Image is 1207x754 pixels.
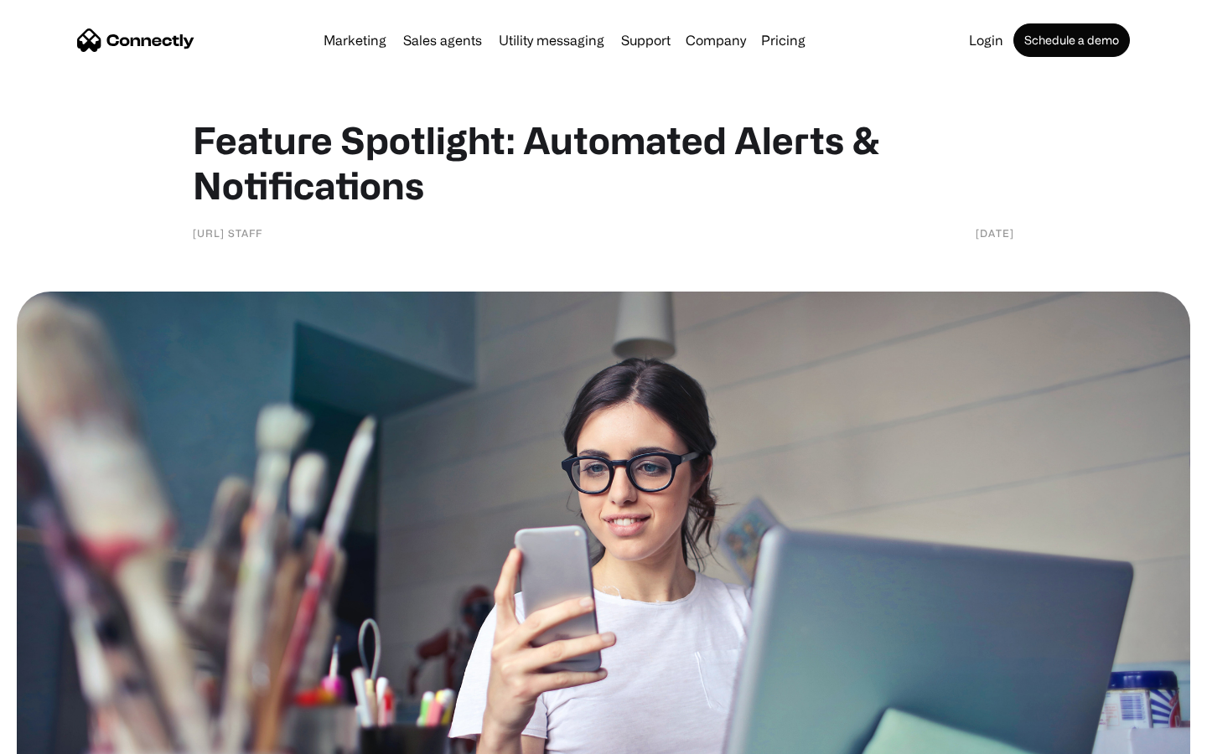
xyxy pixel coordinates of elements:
a: Marketing [317,34,393,47]
div: [URL] staff [193,225,262,241]
a: Support [614,34,677,47]
a: Sales agents [396,34,489,47]
div: Company [686,28,746,52]
a: Schedule a demo [1013,23,1130,57]
aside: Language selected: English [17,725,101,748]
ul: Language list [34,725,101,748]
a: Pricing [754,34,812,47]
div: Company [681,28,751,52]
h1: Feature Spotlight: Automated Alerts & Notifications [193,117,1014,208]
a: Utility messaging [492,34,611,47]
div: [DATE] [976,225,1014,241]
a: home [77,28,194,53]
a: Login [962,34,1010,47]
